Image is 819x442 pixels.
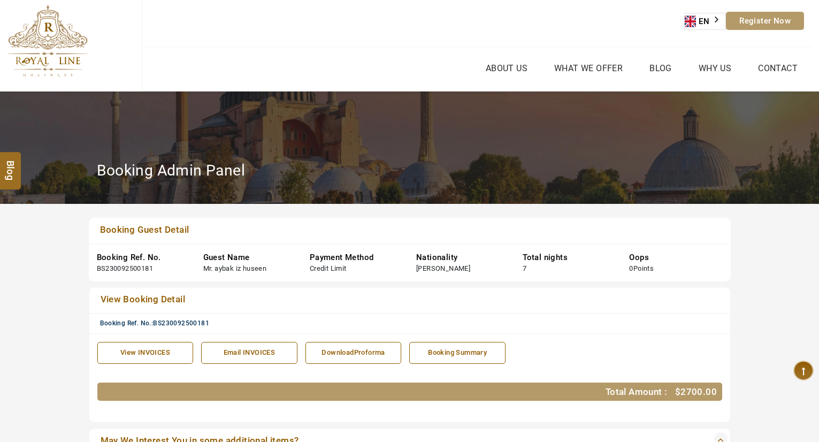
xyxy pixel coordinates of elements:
[523,264,526,274] div: 7
[416,252,507,263] div: Nationality
[415,348,500,358] div: Booking Summary
[685,13,725,29] a: EN
[97,252,187,263] div: Booking Ref. No.
[97,223,660,238] a: Booking Guest Detail
[633,264,654,272] span: Points
[696,60,734,76] a: Why Us
[97,161,246,180] h2: Booking Admin Panel
[201,342,297,364] a: Email INVOICES
[552,60,625,76] a: What we Offer
[310,264,347,274] div: Credit Limit
[680,386,717,397] span: 2700.00
[416,264,470,274] div: [PERSON_NAME]
[305,342,402,364] a: DownloadProforma
[675,386,680,397] span: $
[684,13,726,30] div: Language
[726,12,804,30] a: Register Now
[203,252,294,263] div: Guest Name
[153,319,209,327] span: BS230092500181
[4,161,18,170] span: Blog
[101,294,186,304] span: View Booking Detail
[523,252,613,263] div: Total nights
[310,252,400,263] div: Payment Method
[755,60,800,76] a: Contact
[647,60,675,76] a: Blog
[606,386,668,397] span: Total Amount :
[409,342,506,364] a: Booking Summary
[483,60,530,76] a: About Us
[684,13,726,30] aside: Language selected: English
[97,342,194,364] a: View INVOICES
[629,252,720,263] div: Oops
[8,5,88,77] img: The Royal Line Holidays
[103,348,188,358] div: View INVOICES
[100,319,728,328] div: Booking Ref. No.:
[629,264,633,272] span: 0
[203,264,267,274] div: Mr. aybak iz huseen
[97,264,154,274] div: BS230092500181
